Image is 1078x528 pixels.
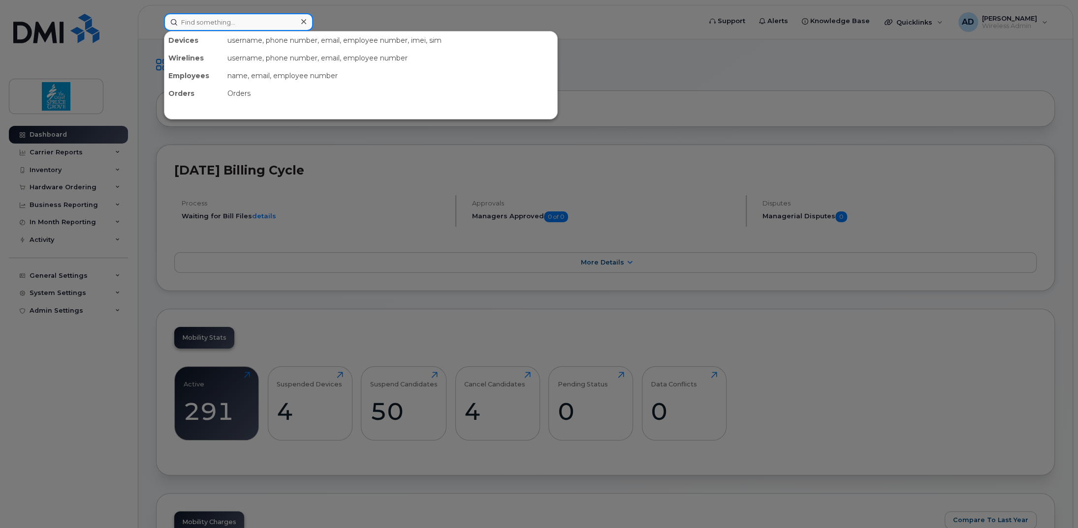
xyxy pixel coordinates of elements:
[223,67,557,85] div: name, email, employee number
[164,49,223,67] div: Wirelines
[223,85,557,102] div: Orders
[164,67,223,85] div: Employees
[164,31,223,49] div: Devices
[164,85,223,102] div: Orders
[223,49,557,67] div: username, phone number, email, employee number
[223,31,557,49] div: username, phone number, email, employee number, imei, sim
